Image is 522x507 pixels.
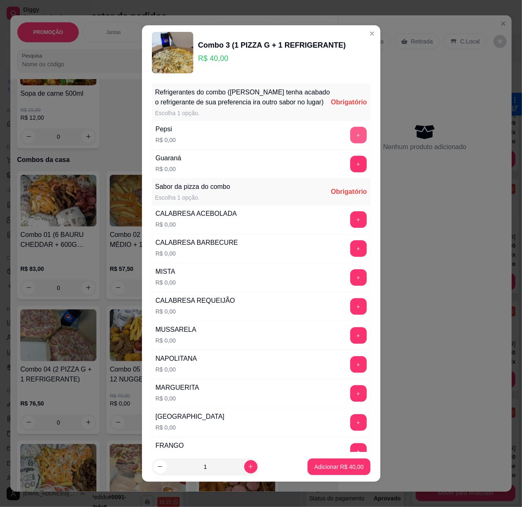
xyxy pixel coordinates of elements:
[244,460,257,473] button: increase-product-quantity
[156,423,225,432] p: R$ 0,00
[156,278,176,287] p: R$ 0,00
[156,325,197,335] div: MUSSARELA
[156,412,225,422] div: [GEOGRAPHIC_DATA]
[155,109,331,117] div: Escolha 1 opção.
[156,220,237,229] p: R$ 0,00
[156,383,199,393] div: MARGUERITA
[156,124,176,134] div: Pepsi
[156,209,237,219] div: CALABRESA ACEBOLADA
[350,385,367,402] button: add
[156,296,235,306] div: CALABRESA REQUEIJÃO
[350,414,367,431] button: add
[156,153,181,163] div: Guaraná
[156,441,184,451] div: FRANGO
[156,267,176,277] div: MISTA
[155,182,230,192] div: Sabor da pizza do combo
[350,443,367,460] button: add
[156,354,197,364] div: NAPOLITANA
[350,298,367,315] button: add
[366,27,379,40] button: Close
[198,53,346,64] p: R$ 40,00
[350,211,367,228] button: add
[350,269,367,286] button: add
[350,356,367,373] button: add
[350,127,367,143] button: add
[314,463,363,471] p: Adicionar R$ 40,00
[350,240,367,257] button: add
[155,193,230,202] div: Escolha 1 opção.
[156,238,238,248] div: CALABRESA BARBECURE
[155,87,331,107] div: Refrigerantes do combo ([PERSON_NAME] tenha acabado o refrigerante de sua preferencia ira outro s...
[156,136,176,144] p: R$ 0,00
[152,32,193,73] img: product-image
[331,97,367,107] div: Obrigatório
[154,460,167,473] button: decrease-product-quantity
[350,327,367,344] button: add
[198,39,346,51] div: Combo 3 (1 PIZZA G + 1 REFRIGERANTE)
[156,336,197,345] p: R$ 0,00
[156,365,197,374] p: R$ 0,00
[156,307,235,316] p: R$ 0,00
[331,187,367,197] div: Obrigatório
[350,156,367,172] button: add
[156,249,238,258] p: R$ 0,00
[308,459,370,475] button: Adicionar R$ 40,00
[156,394,199,403] p: R$ 0,00
[156,165,181,173] p: R$ 0,00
